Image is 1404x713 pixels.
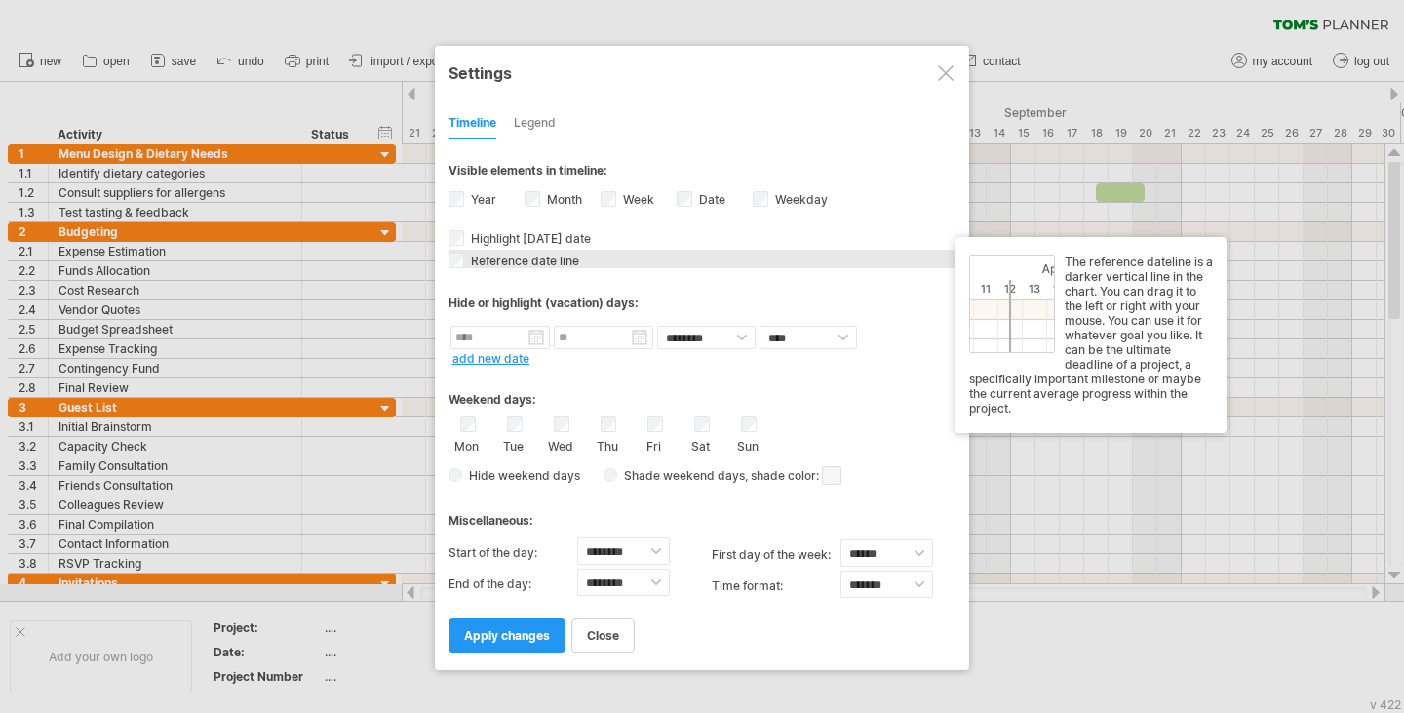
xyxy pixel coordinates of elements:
label: Fri [642,435,666,454]
label: Sat [688,435,713,454]
label: Tue [501,435,526,454]
div: Weekend days: [448,374,955,412]
label: Wed [548,435,572,454]
span: Reference date line [467,254,579,268]
label: Mon [454,435,479,454]
div: The reference dateline is a darker vertical line in the chart. You can drag it to the left or rig... [969,255,1213,416]
a: close [571,618,635,653]
div: Visible elements in timeline: [448,163,955,183]
label: Year [467,192,496,207]
label: Thu [595,435,619,454]
div: Timeline [448,108,496,139]
span: close [587,628,619,643]
span: apply changes [464,628,550,643]
label: Start of the day: [448,537,577,569]
label: Month [543,192,582,207]
span: Hide weekend days [462,468,580,483]
span: Highlight [DATE] date [467,231,591,246]
a: add new date [452,351,529,366]
label: first day of the week: [712,539,840,571]
div: Hide or highlight (vacation) days: [448,296,955,310]
a: apply changes [448,618,565,653]
div: Miscellaneous: [448,495,955,533]
span: Shade weekend days [617,468,745,483]
label: Date [695,192,725,207]
label: Weekday [771,192,828,207]
label: End of the day: [448,569,577,600]
div: Settings [448,55,955,90]
label: Week [619,192,654,207]
label: Sun [735,435,760,454]
div: Legend [514,108,556,139]
span: click here to change the shade color [822,466,841,485]
span: , shade color: [745,464,841,488]
label: Time format: [712,571,840,602]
